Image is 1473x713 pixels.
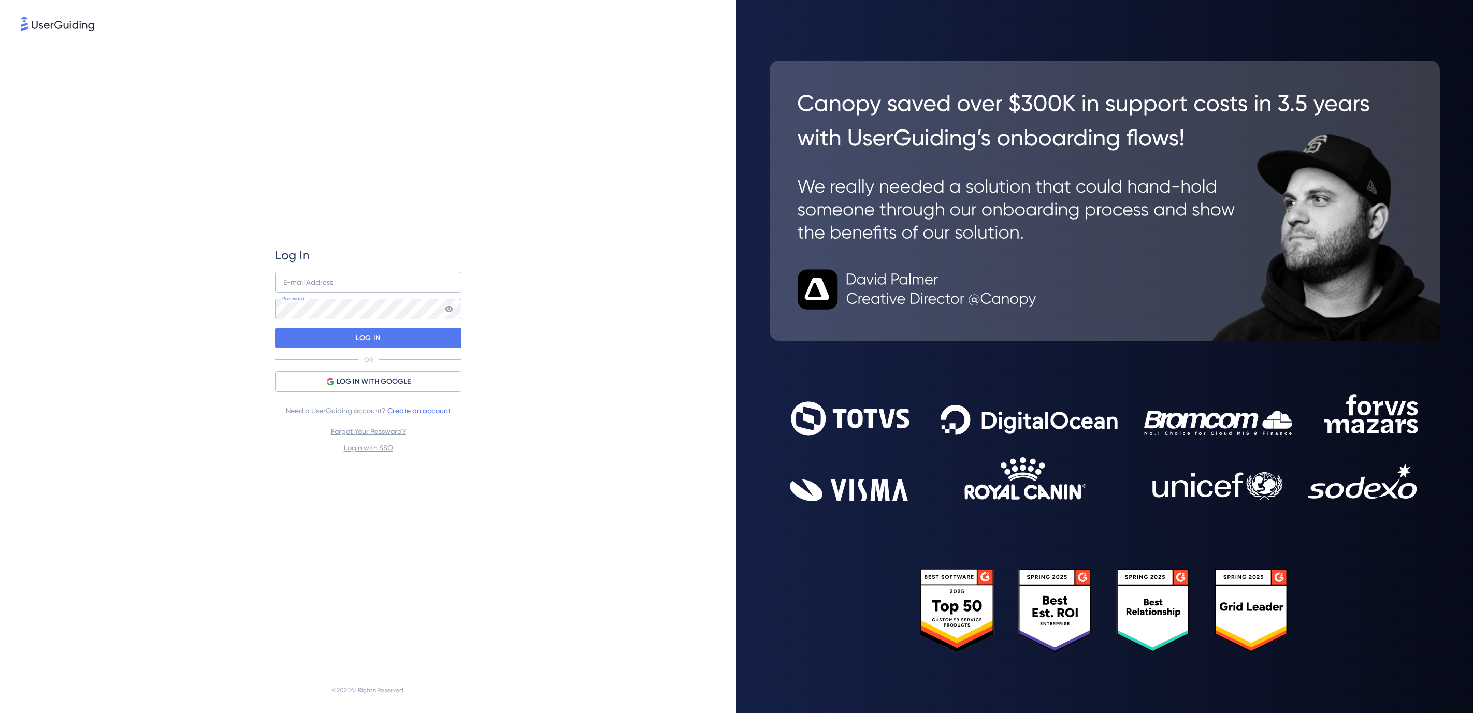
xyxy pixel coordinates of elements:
[364,356,373,364] p: OR
[331,684,405,696] span: © 2025 All Rights Reserved.
[790,394,1420,501] img: 9302ce2ac39453076f5bc0f2f2ca889b.svg
[275,272,461,293] input: example@company.com
[337,375,411,388] span: LOG IN WITH GOOGLE
[331,427,406,435] a: Forgot Your Password?
[387,406,451,415] a: Create an account
[275,247,310,264] span: Log In
[21,17,94,31] img: 8faab4ba6bc7696a72372aa768b0286c.svg
[344,444,393,452] a: Login with SSO
[356,330,380,346] p: LOG IN
[770,61,1440,341] img: 26c0aa7c25a843aed4baddd2b5e0fa68.svg
[286,404,451,417] span: Need a UserGuiding account?
[920,569,1289,653] img: 25303e33045975176eb484905ab012ff.svg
